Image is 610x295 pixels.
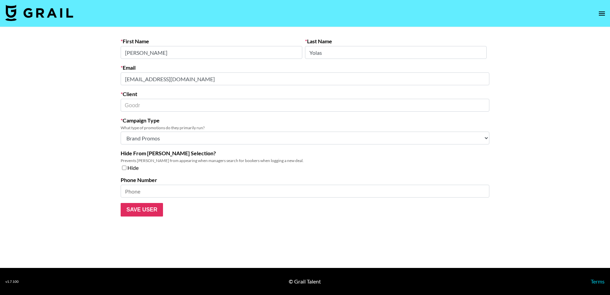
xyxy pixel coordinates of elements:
[121,64,489,71] label: Email
[121,158,489,163] div: Prevents [PERSON_NAME] from appearing when managers search for bookers when logging a new deal.
[121,177,489,183] label: Phone Number
[121,91,489,97] label: Client
[121,203,163,217] input: Save User
[121,46,302,59] input: First Name
[121,72,489,85] input: Email
[289,278,321,285] div: © Grail Talent
[5,5,73,21] img: Grail Talent
[305,38,487,45] label: Last Name
[121,38,302,45] label: First Name
[127,164,139,171] span: Hide
[121,125,489,130] div: What type of promotions do they primarily run?
[591,278,605,285] a: Terms
[305,46,487,59] input: Last Name
[595,7,609,20] button: open drawer
[5,279,19,284] div: v 1.7.100
[121,185,489,198] input: Phone
[121,117,489,124] label: Campaign Type
[121,150,489,157] label: Hide From [PERSON_NAME] Selection?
